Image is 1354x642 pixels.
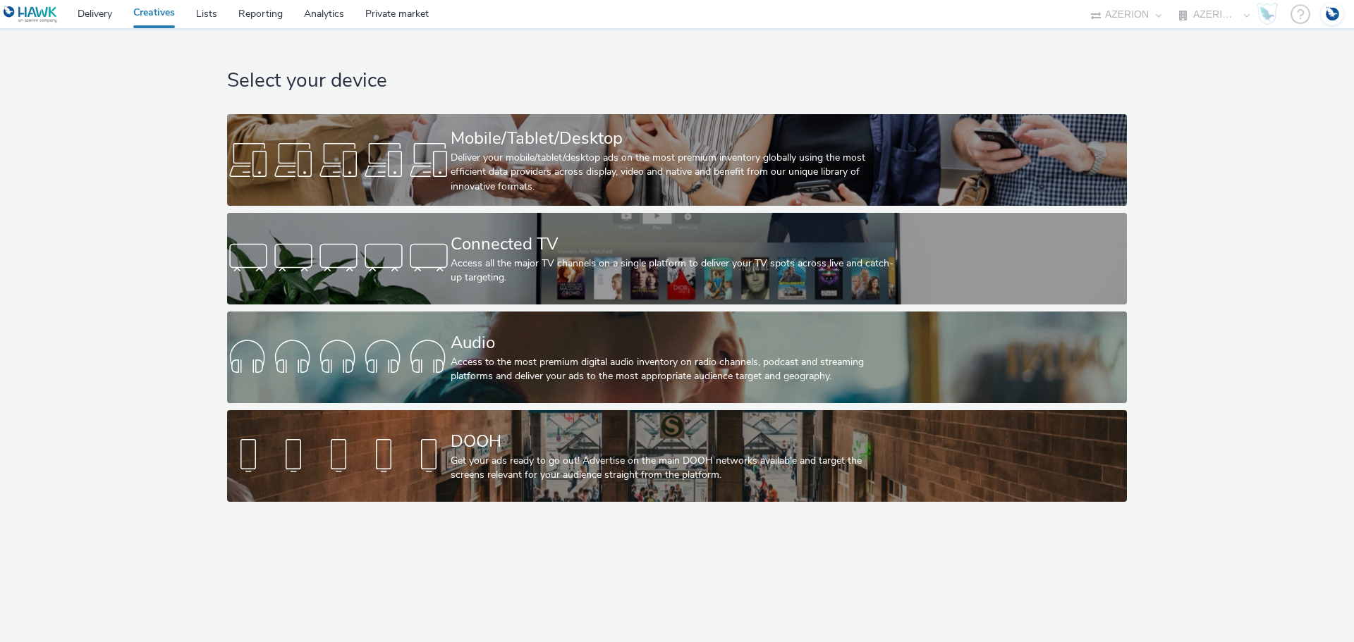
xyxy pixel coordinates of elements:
[451,151,898,194] div: Deliver your mobile/tablet/desktop ads on the most premium inventory globally using the most effi...
[451,257,898,285] div: Access all the major TV channels on a single platform to deliver your TV spots across live and ca...
[451,126,898,151] div: Mobile/Tablet/Desktop
[451,331,898,355] div: Audio
[451,355,898,384] div: Access to the most premium digital audio inventory on radio channels, podcast and streaming platf...
[4,6,58,23] img: undefined Logo
[227,213,1126,304] a: Connected TVAccess all the major TV channels on a single platform to deliver your TV spots across...
[227,114,1126,206] a: Mobile/Tablet/DesktopDeliver your mobile/tablet/desktop ads on the most premium inventory globall...
[1257,3,1278,25] img: Hawk Academy
[227,410,1126,502] a: DOOHGet your ads ready to go out! Advertise on the main DOOH networks available and target the sc...
[451,454,898,483] div: Get your ads ready to go out! Advertise on the main DOOH networks available and target the screen...
[451,429,898,454] div: DOOH
[1322,3,1343,26] img: Account DE
[451,232,898,257] div: Connected TV
[227,311,1126,403] a: AudioAccess to the most premium digital audio inventory on radio channels, podcast and streaming ...
[1257,3,1283,25] a: Hawk Academy
[227,68,1126,94] h1: Select your device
